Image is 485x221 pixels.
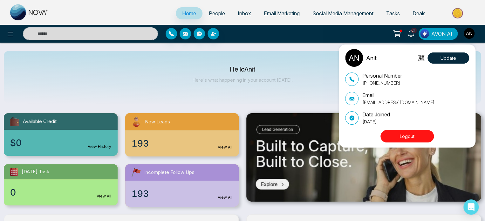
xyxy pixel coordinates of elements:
button: Logout [380,130,434,142]
button: Update [427,52,469,64]
p: Anit [366,54,377,62]
p: Email [362,91,434,99]
p: [PHONE_NUMBER] [362,79,402,86]
p: [EMAIL_ADDRESS][DOMAIN_NAME] [362,99,434,106]
p: Personal Number [362,72,402,79]
p: Date Joined [362,111,390,118]
p: [DATE] [362,118,390,125]
div: Open Intercom Messenger [463,199,479,215]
